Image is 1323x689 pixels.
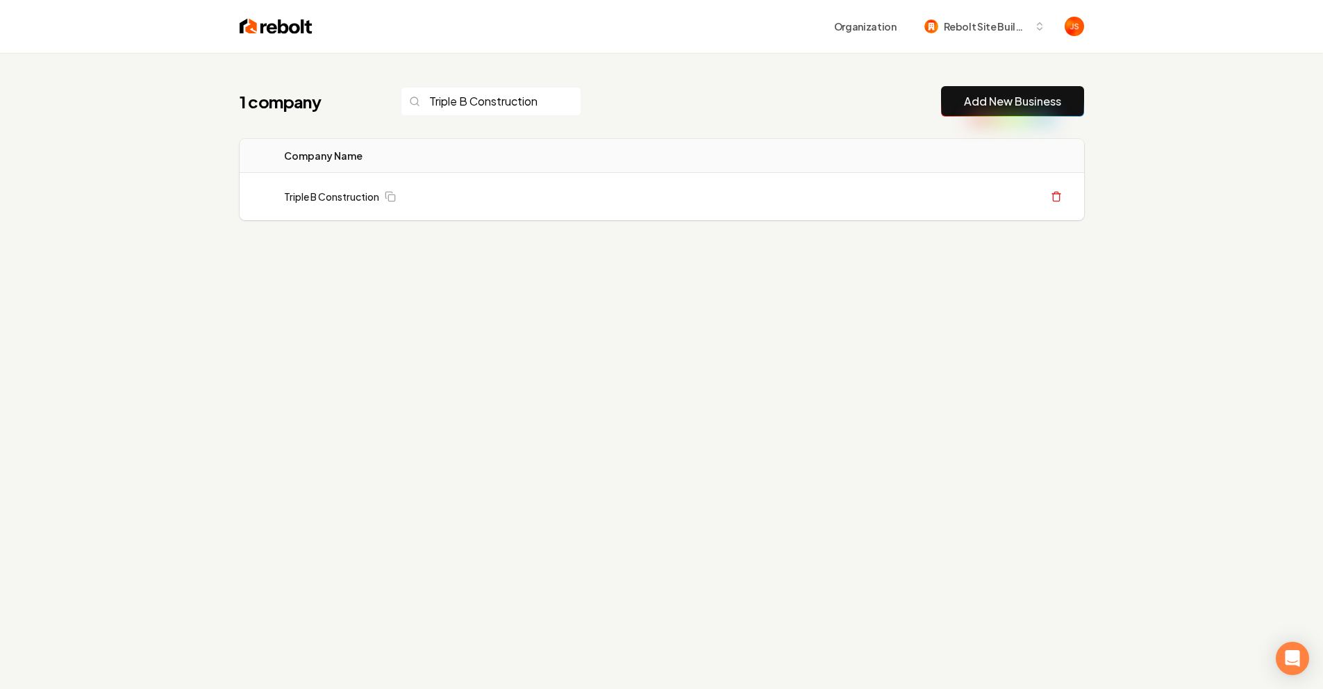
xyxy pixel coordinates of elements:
[826,14,905,39] button: Organization
[964,93,1061,110] a: Add New Business
[944,19,1029,34] span: Rebolt Site Builder
[1065,17,1084,36] button: Open user button
[273,139,604,173] th: Company Name
[401,87,581,116] input: Search...
[1276,642,1309,675] div: Open Intercom Messenger
[1065,17,1084,36] img: James Shamoun
[284,190,379,204] a: Triple B Construction
[941,86,1084,117] button: Add New Business
[240,17,313,36] img: Rebolt Logo
[924,19,938,33] img: Rebolt Site Builder
[240,90,373,113] h1: 1 company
